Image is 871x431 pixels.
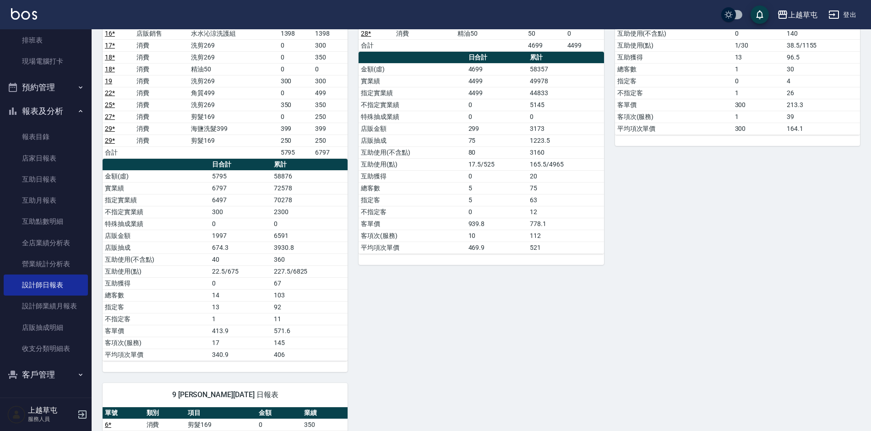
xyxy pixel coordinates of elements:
button: save [751,5,769,24]
td: 250 [313,111,348,123]
td: 300 [210,206,272,218]
td: 客單價 [615,99,733,111]
td: 17.5/525 [466,158,528,170]
td: 6797 [313,146,348,158]
td: 6797 [210,182,272,194]
td: 0 [210,218,272,230]
td: 4699 [466,63,528,75]
td: 1 [733,111,784,123]
td: 469.9 [466,242,528,253]
th: 日合計 [466,52,528,64]
td: 互助獲得 [359,170,466,182]
td: 67 [272,277,348,289]
td: 互助使用(點) [359,158,466,170]
td: 不指定實業績 [359,99,466,111]
td: 1398 [278,27,313,39]
td: 3160 [528,146,604,158]
td: 剪髮169 [189,135,278,146]
td: 店販金額 [103,230,210,242]
th: 金額 [256,407,302,419]
a: 現場電腦打卡 [4,51,88,72]
td: 22.5/675 [210,265,272,277]
a: 營業統計分析表 [4,253,88,275]
table: a dense table [359,52,604,254]
td: 13 [733,51,784,63]
h5: 上越草屯 [28,406,75,415]
td: 0 [278,87,313,99]
td: 250 [313,135,348,146]
td: 350 [278,99,313,111]
td: 客項次(服務) [615,111,733,123]
td: 金額(虛) [359,63,466,75]
td: 80 [466,146,528,158]
td: 客單價 [359,218,466,230]
td: 互助使用(不含點) [359,146,466,158]
td: 4499 [466,75,528,87]
td: 0 [278,111,313,123]
td: 4499 [565,39,604,51]
a: 設計師業績月報表 [4,296,88,317]
td: 413.9 [210,325,272,337]
td: 店販抽成 [359,135,466,146]
td: 72578 [272,182,348,194]
th: 業績 [302,407,348,419]
td: 0 [733,27,784,39]
td: 350 [313,99,348,111]
td: 300 [313,75,348,87]
a: 全店業績分析表 [4,232,88,253]
div: 上越草屯 [788,9,817,21]
td: 300 [278,75,313,87]
td: 350 [313,51,348,63]
td: 399 [278,123,313,135]
td: 5 [466,182,528,194]
td: 客項次(服務) [103,337,210,349]
td: 227.5/6825 [272,265,348,277]
td: 17 [210,337,272,349]
td: 6497 [210,194,272,206]
td: 互助使用(不含點) [103,253,210,265]
td: 1 [733,63,784,75]
td: 精油50 [455,27,526,39]
td: 洗剪269 [189,75,278,87]
td: 店販抽成 [103,242,210,253]
td: 1 [733,87,784,99]
td: 0 [278,63,313,75]
td: 消費 [144,419,186,431]
td: 消費 [134,111,189,123]
td: 4 [784,75,860,87]
td: 不指定實業績 [103,206,210,218]
td: 總客數 [103,289,210,301]
td: 165.5/4965 [528,158,604,170]
td: 不指定客 [103,313,210,325]
td: 平均項次單價 [359,242,466,253]
td: 互助使用(點) [615,39,733,51]
td: 0 [278,51,313,63]
td: 0 [210,277,272,289]
table: a dense table [103,159,348,361]
td: 消費 [134,51,189,63]
td: 洗剪269 [189,99,278,111]
td: 58357 [528,63,604,75]
td: 5795 [210,170,272,182]
td: 49978 [528,75,604,87]
td: 1997 [210,230,272,242]
button: 上越草屯 [773,5,821,24]
td: 350 [302,419,348,431]
td: 0 [466,111,528,123]
td: 洗剪269 [189,39,278,51]
p: 服務人員 [28,415,75,423]
td: 340.9 [210,349,272,361]
td: 剪髮169 [189,111,278,123]
td: 58876 [272,170,348,182]
td: 指定實業績 [359,87,466,99]
td: 金額(虛) [103,170,210,182]
td: 14 [210,289,272,301]
td: 0 [278,39,313,51]
td: 水水沁涼洗護組 [189,27,278,39]
a: 互助月報表 [4,190,88,211]
td: 消費 [134,135,189,146]
td: 213.3 [784,99,860,111]
td: 5 [466,194,528,206]
button: 預約管理 [4,75,88,99]
td: 0 [466,170,528,182]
